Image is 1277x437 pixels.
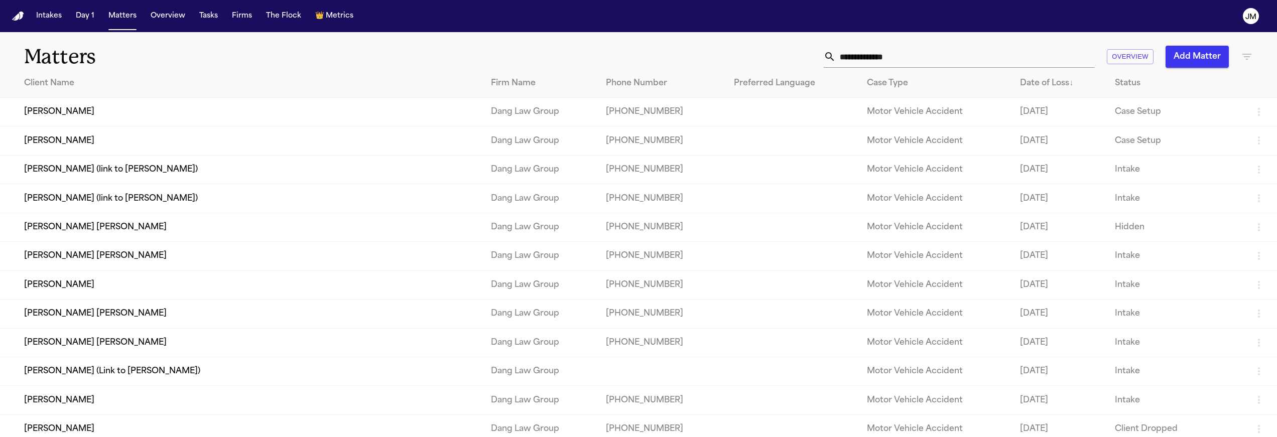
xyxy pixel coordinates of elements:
td: Motor Vehicle Accident [859,213,1012,241]
td: Dang Law Group [483,270,598,299]
span: crown [315,11,324,21]
td: [PHONE_NUMBER] [598,98,725,126]
button: Matters [104,7,141,25]
td: Motor Vehicle Accident [859,300,1012,328]
button: Overview [147,7,189,25]
td: Hidden [1107,213,1245,241]
button: Intakes [32,7,66,25]
td: [PHONE_NUMBER] [598,300,725,328]
td: Case Setup [1107,126,1245,155]
div: Preferred Language [734,77,851,89]
td: [DATE] [1012,270,1107,299]
td: Motor Vehicle Accident [859,98,1012,126]
td: [DATE] [1012,386,1107,414]
div: Status [1115,77,1237,89]
td: Dang Law Group [483,126,598,155]
td: [DATE] [1012,357,1107,385]
td: Motor Vehicle Accident [859,126,1012,155]
td: Intake [1107,184,1245,213]
a: Home [12,12,24,21]
div: Phone Number [606,77,717,89]
td: Dang Law Group [483,184,598,213]
td: Dang Law Group [483,300,598,328]
td: [DATE] [1012,184,1107,213]
button: Day 1 [72,7,98,25]
td: Intake [1107,386,1245,414]
td: [PHONE_NUMBER] [598,126,725,155]
div: Client Name [24,77,475,89]
text: JM [1245,14,1256,21]
div: Case Type [867,77,1004,89]
td: [DATE] [1012,300,1107,328]
td: [PHONE_NUMBER] [598,184,725,213]
td: Intake [1107,357,1245,385]
div: Date of Loss ↓ [1020,77,1099,89]
td: Intake [1107,270,1245,299]
td: Intake [1107,300,1245,328]
td: [DATE] [1012,242,1107,270]
td: Intake [1107,155,1245,184]
td: Dang Law Group [483,98,598,126]
button: Tasks [195,7,222,25]
td: [DATE] [1012,98,1107,126]
td: [DATE] [1012,126,1107,155]
button: The Flock [262,7,305,25]
td: Intake [1107,328,1245,357]
td: Motor Vehicle Accident [859,184,1012,213]
td: [PHONE_NUMBER] [598,386,725,414]
td: Motor Vehicle Accident [859,155,1012,184]
td: Dang Law Group [483,155,598,184]
td: [PHONE_NUMBER] [598,155,725,184]
td: Dang Law Group [483,386,598,414]
td: Dang Law Group [483,213,598,241]
td: Motor Vehicle Accident [859,357,1012,385]
td: Case Setup [1107,98,1245,126]
td: [DATE] [1012,328,1107,357]
button: Add Matter [1166,46,1229,68]
td: [PHONE_NUMBER] [598,270,725,299]
td: [DATE] [1012,155,1107,184]
button: Overview [1107,49,1154,65]
button: crownMetrics [311,7,357,25]
td: Dang Law Group [483,242,598,270]
td: Motor Vehicle Accident [859,386,1012,414]
img: Finch Logo [12,12,24,21]
td: Motor Vehicle Accident [859,328,1012,357]
td: [PHONE_NUMBER] [598,328,725,357]
td: [PHONE_NUMBER] [598,242,725,270]
td: [DATE] [1012,213,1107,241]
div: Firm Name [491,77,590,89]
button: Firms [228,7,256,25]
td: Dang Law Group [483,357,598,385]
td: Intake [1107,242,1245,270]
span: Metrics [326,11,353,21]
td: Motor Vehicle Accident [859,242,1012,270]
td: Motor Vehicle Accident [859,270,1012,299]
h1: Matters [24,44,395,69]
td: Dang Law Group [483,328,598,357]
td: [PHONE_NUMBER] [598,213,725,241]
